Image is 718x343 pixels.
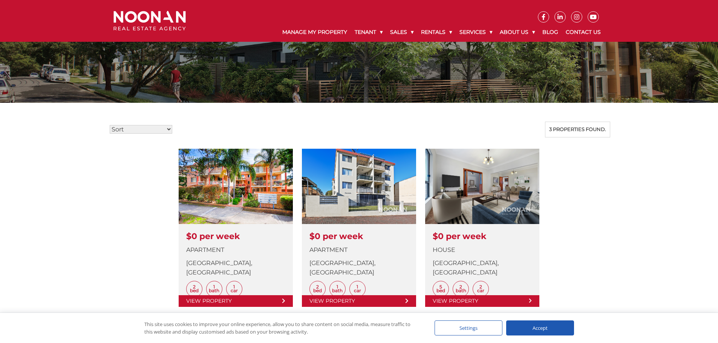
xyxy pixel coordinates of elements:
a: Sales [386,23,417,42]
div: This site uses cookies to improve your online experience, allow you to share content on social me... [144,320,419,335]
a: Rentals [417,23,456,42]
a: Tenant [351,23,386,42]
img: Noonan Real Estate Agency [113,11,186,31]
div: Settings [435,320,502,335]
a: Manage My Property [279,23,351,42]
div: 3 properties found. [545,122,610,137]
a: Contact Us [562,23,605,42]
div: Accept [506,320,574,335]
a: Services [456,23,496,42]
a: Blog [539,23,562,42]
a: About Us [496,23,539,42]
select: Sort Listings [110,125,172,134]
